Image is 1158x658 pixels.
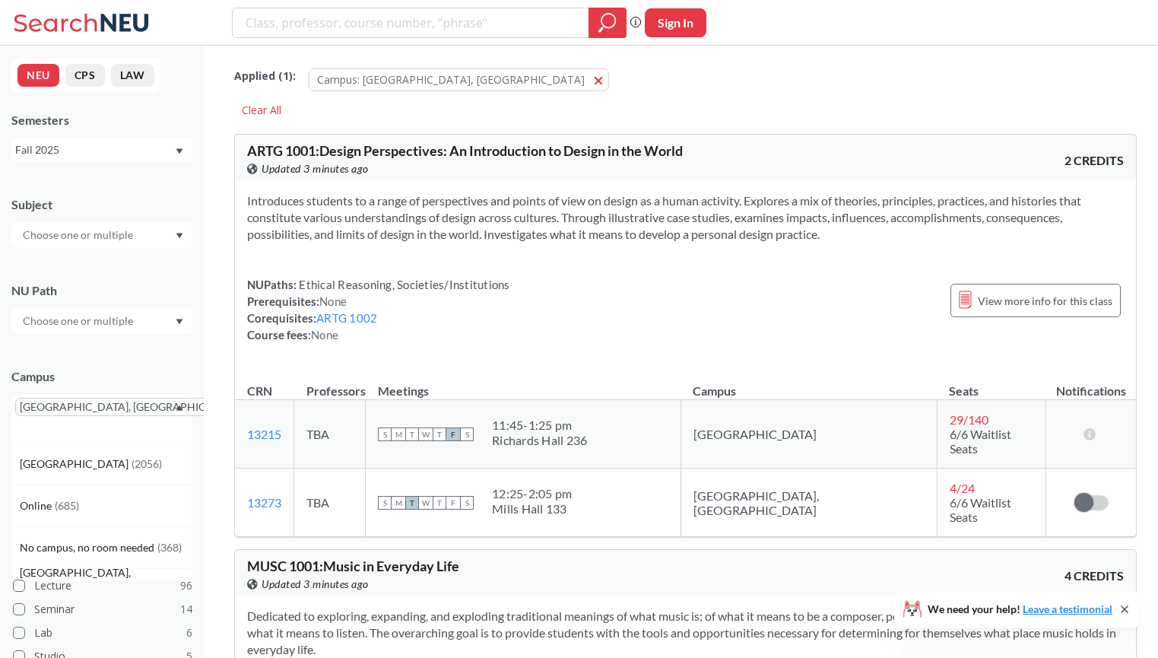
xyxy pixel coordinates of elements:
span: 96 [180,577,192,594]
label: Lab [13,623,192,643]
span: None [319,294,347,308]
div: Mills Hall 133 [492,501,572,517]
span: 14 [180,601,192,618]
label: Seminar [13,599,192,619]
svg: Dropdown arrow [176,233,183,239]
span: ( 2056 ) [132,457,162,470]
div: magnifying glass [589,8,627,38]
a: 13273 [247,495,281,510]
input: Choose one or multiple [15,312,143,330]
span: 6 [186,625,192,641]
span: S [460,428,474,441]
div: Fall 2025Dropdown arrow [11,138,192,162]
span: ARTG 1001 : Design Perspectives: An Introduction to Design in the World [247,142,683,159]
span: S [460,496,474,510]
span: 6/6 Waitlist Seats [950,427,1011,456]
span: S [378,428,392,441]
svg: Dropdown arrow [176,405,183,411]
span: M [392,496,405,510]
div: Dropdown arrow [11,308,192,334]
span: T [433,496,446,510]
div: 11:45 - 1:25 pm [492,418,587,433]
span: F [446,428,460,441]
a: Leave a testimonial [1023,602,1112,615]
input: Choose one or multiple [15,226,143,244]
th: Campus [681,367,937,400]
th: Meetings [366,367,681,400]
div: Richards Hall 236 [492,433,587,448]
span: None [311,328,338,342]
div: [GEOGRAPHIC_DATA], [GEOGRAPHIC_DATA]X to remove pillDropdown arrow[GEOGRAPHIC_DATA](2056)Online(6... [11,394,192,443]
section: Dedicated to exploring, expanding, and exploding traditional meanings of what music is; of what i... [247,608,1124,658]
td: TBA [294,400,366,469]
span: 6/6 Waitlist Seats [950,495,1011,524]
div: Dropdown arrow [11,222,192,248]
span: View more info for this class [978,291,1112,310]
span: No campus, no room needed [20,539,157,556]
span: We need your help! [928,604,1112,615]
div: Subject [11,196,192,213]
td: [GEOGRAPHIC_DATA] [681,400,937,469]
span: T [433,428,446,441]
span: T [405,496,419,510]
div: Clear All [234,99,289,122]
span: W [419,428,433,441]
span: W [419,496,433,510]
span: T [405,428,419,441]
span: ( 685 ) [55,499,79,512]
span: Updated 3 minutes ago [262,576,369,593]
span: 4 / 24 [950,481,975,495]
button: Campus: [GEOGRAPHIC_DATA], [GEOGRAPHIC_DATA] [309,68,609,91]
div: Semesters [11,112,192,129]
th: Notifications [1046,367,1137,400]
span: Campus: [GEOGRAPHIC_DATA], [GEOGRAPHIC_DATA] [317,72,585,87]
svg: Dropdown arrow [176,148,183,154]
section: Introduces students to a range of perspectives and points of view on design as a human activity. ... [247,192,1124,243]
span: S [378,496,392,510]
div: Fall 2025 [15,141,174,158]
button: LAW [111,64,154,87]
span: [GEOGRAPHIC_DATA] [20,456,132,472]
span: Applied ( 1 ): [234,68,296,84]
span: [GEOGRAPHIC_DATA], [GEOGRAPHIC_DATA]X to remove pill [15,398,257,416]
td: [GEOGRAPHIC_DATA], [GEOGRAPHIC_DATA] [681,469,937,537]
div: CRN [247,383,272,399]
button: Sign In [645,8,706,37]
a: 13215 [247,427,281,441]
span: M [392,428,405,441]
td: TBA [294,469,366,537]
span: 29 / 140 [950,412,988,427]
span: F [446,496,460,510]
a: ARTG 1002 [316,311,377,325]
label: Lecture [13,576,192,596]
input: Class, professor, course number, "phrase" [244,10,578,36]
button: CPS [65,64,105,87]
div: NU Path [11,282,192,299]
svg: Dropdown arrow [176,319,183,325]
th: Seats [937,367,1045,400]
div: Campus [11,368,192,385]
svg: magnifying glass [598,12,617,33]
span: 4 CREDITS [1064,567,1124,584]
div: 12:25 - 2:05 pm [492,486,572,501]
th: Professors [294,367,366,400]
span: Updated 3 minutes ago [262,161,369,177]
span: [GEOGRAPHIC_DATA], [GEOGRAPHIC_DATA] [20,564,192,598]
span: ( 368 ) [157,541,182,554]
span: 2 CREDITS [1064,152,1124,169]
span: Ethical Reasoning, Societies/Institutions [297,278,510,291]
div: NUPaths: Prerequisites: Corequisites: Course fees: [247,276,510,343]
span: MUSC 1001 : Music in Everyday Life [247,558,459,574]
span: Online [20,497,55,514]
button: NEU [17,64,59,87]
